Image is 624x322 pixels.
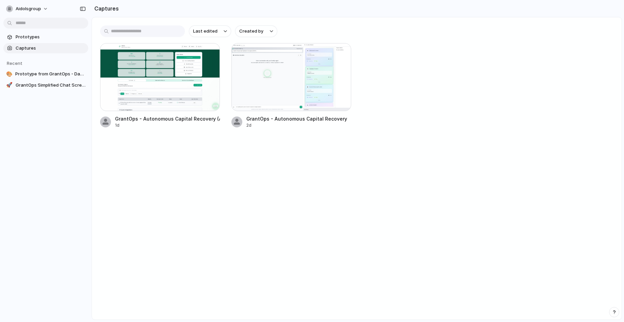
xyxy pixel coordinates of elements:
a: 🎨Prototype from GrantOps - Dashboard [3,69,88,79]
div: 🚀 [6,82,13,89]
a: Prototypes [3,32,88,42]
span: Created by [239,28,263,35]
span: aidolsgroup [16,5,41,12]
div: 2d [246,122,347,128]
div: 1d [115,122,220,128]
div: GrantOps - Autonomous Capital Recovery (AIdols) [115,115,220,122]
button: Last edited [189,25,231,37]
a: 🚀GrantOps Simplified Chat Screen [3,80,88,90]
div: 🎨 [6,71,13,77]
span: GrantOps Simplified Chat Screen [16,82,86,89]
button: Created by [235,25,277,37]
span: Prototypes [16,34,86,40]
div: GrantOps - Autonomous Capital Recovery [246,115,347,122]
span: Captures [16,45,86,52]
span: Prototype from GrantOps - Dashboard [15,71,86,77]
span: Last edited [193,28,218,35]
button: aidolsgroup [3,3,52,14]
span: Recent [7,60,22,66]
h2: Captures [92,4,119,13]
a: Captures [3,43,88,53]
